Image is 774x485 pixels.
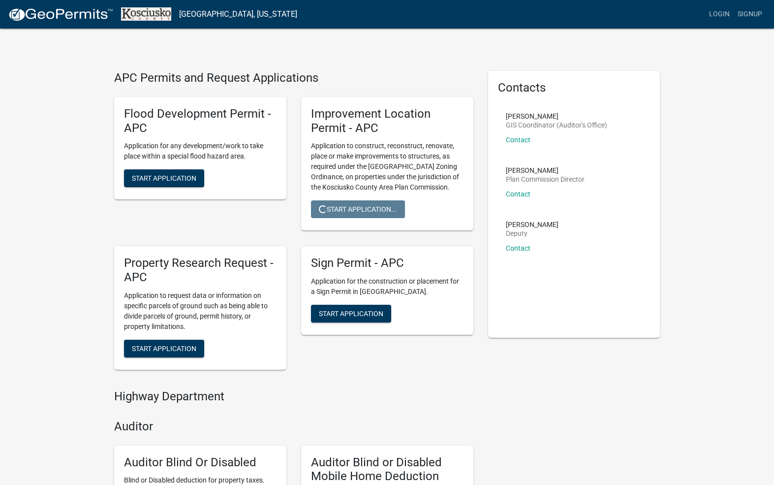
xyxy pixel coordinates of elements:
[506,176,585,183] p: Plan Commission Director
[319,310,383,318] span: Start Application
[311,256,464,270] h5: Sign Permit - APC
[734,5,766,24] a: Signup
[506,190,530,198] a: Contact
[506,230,558,237] p: Deputy
[114,420,473,434] h4: Auditor
[705,5,734,24] a: Login
[132,174,196,182] span: Start Application
[498,81,650,95] h5: Contacts
[311,107,464,135] h5: Improvement Location Permit - APC
[132,344,196,352] span: Start Application
[506,167,585,174] p: [PERSON_NAME]
[124,141,277,162] p: Application for any development/work to take place within a special flood hazard area.
[311,200,405,218] button: Start Application...
[124,291,277,332] p: Application to request data or information on specific parcels of ground such as being able to di...
[319,205,397,213] span: Start Application...
[506,244,530,252] a: Contact
[114,71,473,85] h4: APC Permits and Request Applications
[179,6,297,23] a: [GEOGRAPHIC_DATA], [US_STATE]
[506,113,607,120] p: [PERSON_NAME]
[506,122,607,129] p: GIS Coordinator (Auditor's Office)
[121,7,171,21] img: Kosciusko County, Indiana
[311,141,464,193] p: Application to construct, reconstruct, renovate, place or make improvements to structures, as req...
[506,136,530,144] a: Contact
[124,169,204,187] button: Start Application
[124,107,277,135] h5: Flood Development Permit - APC
[114,389,473,404] h4: Highway Department
[124,340,204,357] button: Start Application
[311,276,464,297] p: Application for the construction or placement for a Sign Permit in [GEOGRAPHIC_DATA].
[311,305,391,323] button: Start Application
[506,221,558,228] p: [PERSON_NAME]
[124,455,277,470] h5: Auditor Blind Or Disabled
[311,455,464,484] h5: Auditor Blind or Disabled Mobile Home Deduction
[124,256,277,285] h5: Property Research Request - APC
